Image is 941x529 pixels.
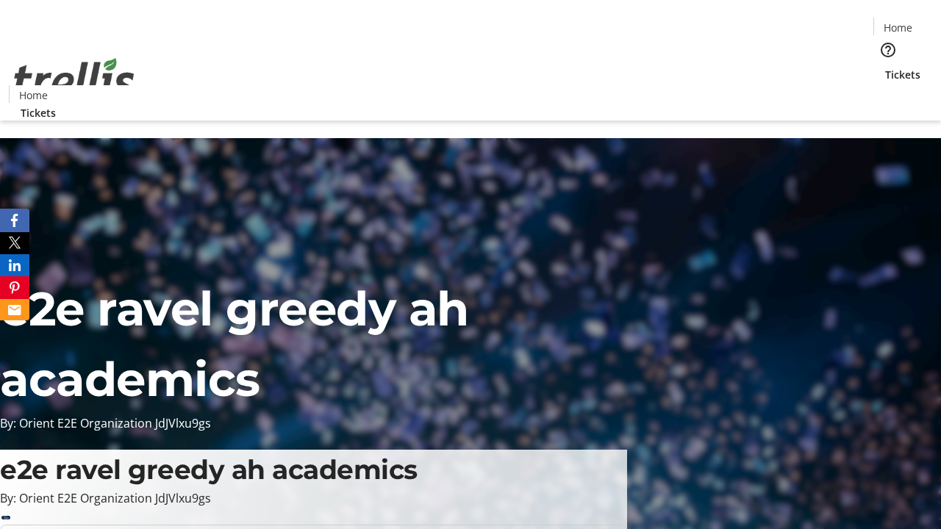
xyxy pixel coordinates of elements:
span: Home [19,87,48,103]
img: Orient E2E Organization JdJVlxu9gs's Logo [9,42,140,115]
button: Cart [873,82,903,112]
button: Help [873,35,903,65]
a: Home [10,87,57,103]
span: Tickets [21,105,56,120]
span: Home [884,20,912,35]
a: Tickets [9,105,68,120]
a: Home [874,20,921,35]
a: Tickets [873,67,932,82]
span: Tickets [885,67,920,82]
